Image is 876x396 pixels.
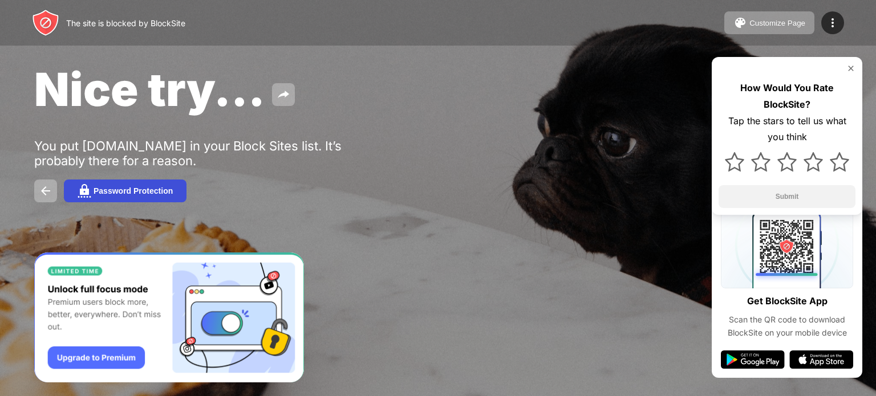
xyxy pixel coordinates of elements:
[749,19,805,27] div: Customize Page
[78,184,91,198] img: password.svg
[846,64,855,73] img: rate-us-close.svg
[747,293,828,309] div: Get BlockSite App
[34,138,387,168] div: You put [DOMAIN_NAME] in your Block Sites list. It’s probably there for a reason.
[39,184,52,198] img: back.svg
[34,62,265,117] span: Nice try...
[789,350,853,369] img: app-store.svg
[277,88,290,101] img: share.svg
[777,152,797,172] img: star.svg
[721,313,853,339] div: Scan the QR code to download BlockSite on your mobile device
[719,80,855,113] div: How Would You Rate BlockSite?
[721,350,785,369] img: google-play.svg
[733,16,747,30] img: pallet.svg
[719,185,855,208] button: Submit
[804,152,823,172] img: star.svg
[32,9,59,36] img: header-logo.svg
[751,152,770,172] img: star.svg
[725,152,744,172] img: star.svg
[94,186,173,195] div: Password Protection
[34,252,304,383] iframe: Banner
[66,18,185,28] div: The site is blocked by BlockSite
[830,152,849,172] img: star.svg
[719,113,855,146] div: Tap the stars to tell us what you think
[724,11,814,34] button: Customize Page
[826,16,839,30] img: menu-icon.svg
[64,179,186,202] button: Password Protection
